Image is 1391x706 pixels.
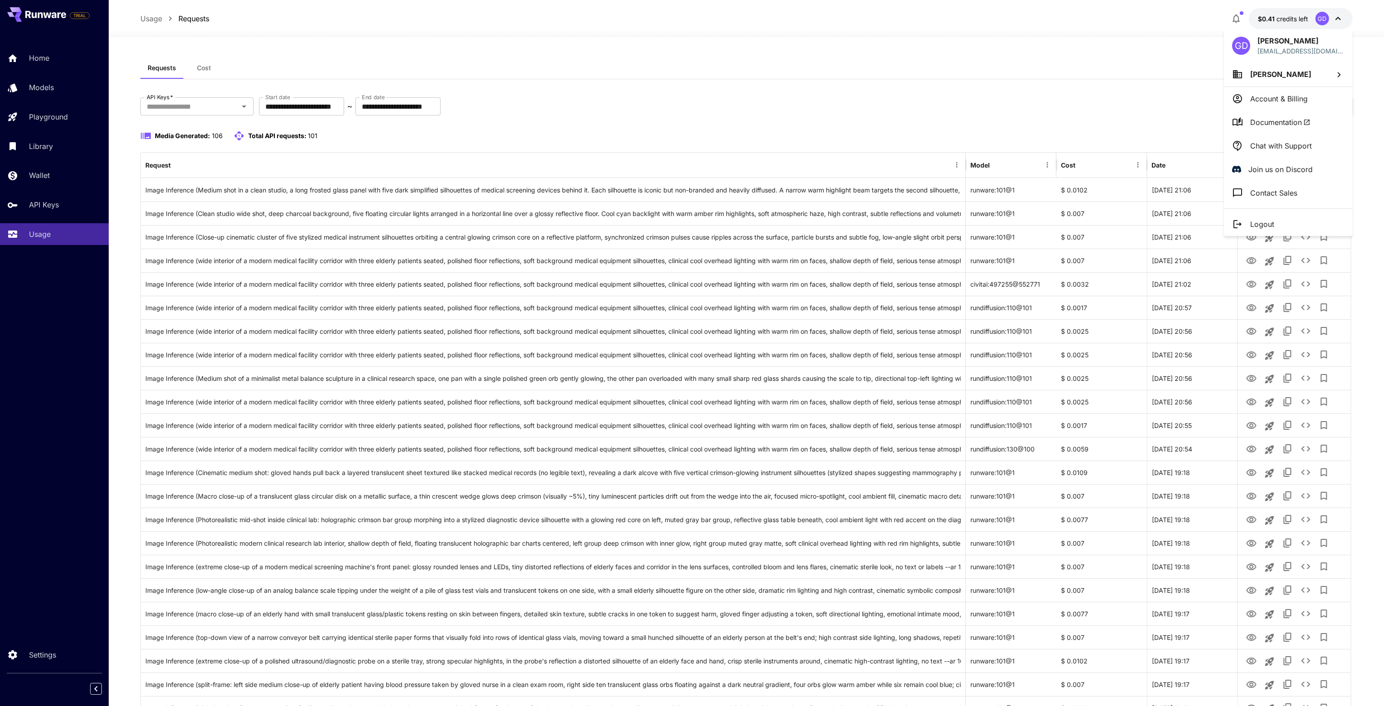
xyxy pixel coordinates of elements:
[1250,70,1311,79] span: [PERSON_NAME]
[1257,35,1344,46] p: [PERSON_NAME]
[1250,187,1297,198] p: Contact Sales
[1248,164,1313,175] p: Join us on Discord
[1224,62,1353,86] button: [PERSON_NAME]
[1250,93,1308,104] p: Account & Billing
[1250,117,1310,128] span: Documentation
[1232,37,1250,55] div: GD
[1250,140,1312,151] p: Chat with Support
[1257,46,1344,56] div: runware@ndpd.org
[1257,46,1344,56] p: [EMAIL_ADDRESS][DOMAIN_NAME]
[1250,219,1274,230] p: Logout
